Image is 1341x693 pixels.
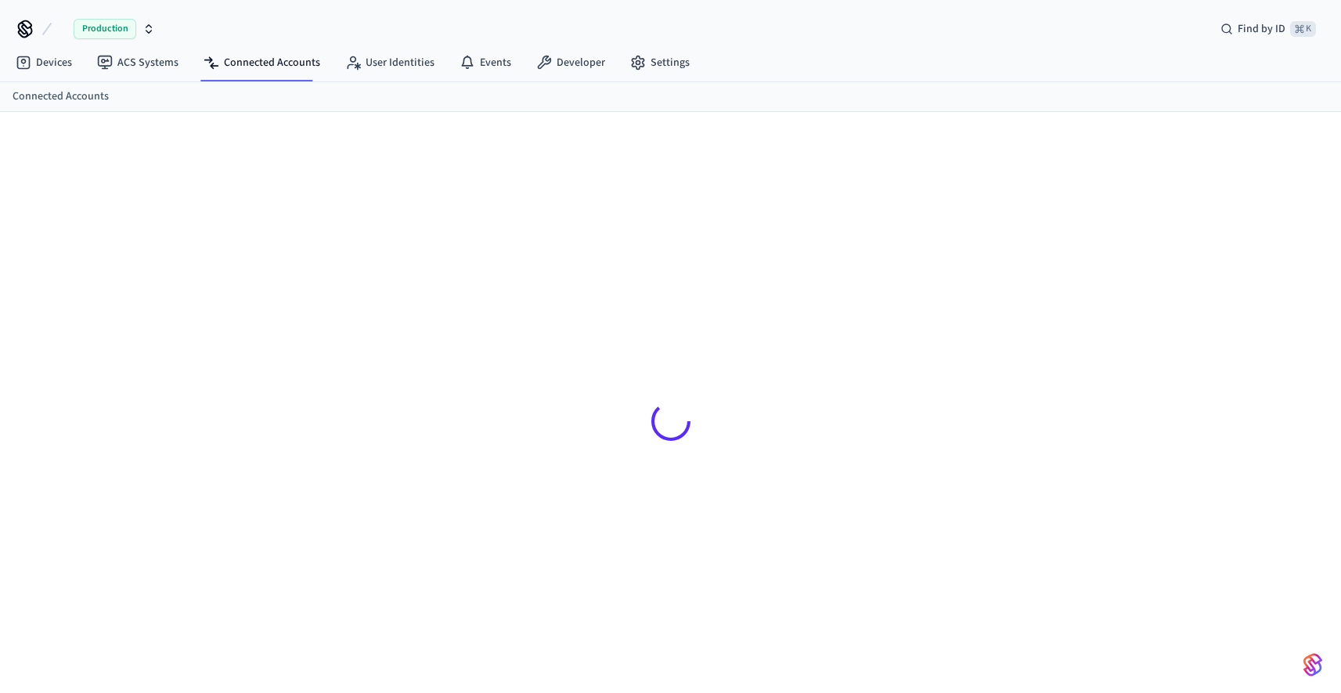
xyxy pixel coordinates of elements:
[74,19,136,39] span: Production
[524,49,618,77] a: Developer
[1238,21,1285,37] span: Find by ID
[618,49,702,77] a: Settings
[13,88,109,105] a: Connected Accounts
[1208,15,1328,43] div: Find by ID⌘ K
[85,49,191,77] a: ACS Systems
[1303,652,1322,677] img: SeamLogoGradient.69752ec5.svg
[3,49,85,77] a: Devices
[1290,21,1316,37] span: ⌘ K
[333,49,447,77] a: User Identities
[447,49,524,77] a: Events
[191,49,333,77] a: Connected Accounts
